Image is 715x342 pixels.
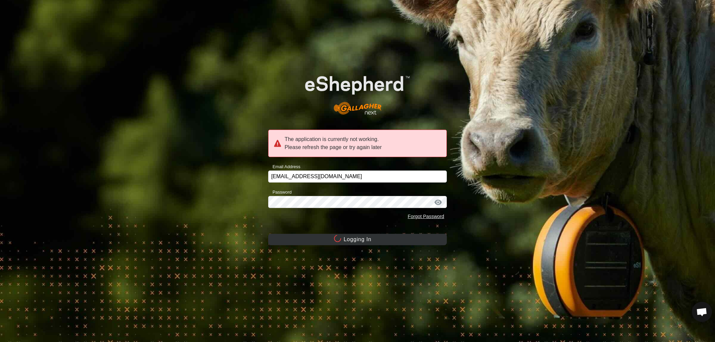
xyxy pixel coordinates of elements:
[286,61,429,122] img: E-shepherd Logo
[408,214,444,219] a: Forgot Password
[692,302,712,322] div: Open chat
[268,163,300,170] label: Email Address
[268,234,447,245] button: Logging In
[268,130,447,157] div: The application is currently not working. Please refresh the page or try again later
[268,170,447,183] input: Email Address
[268,189,292,196] label: Password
